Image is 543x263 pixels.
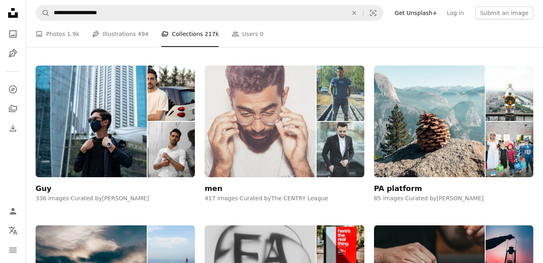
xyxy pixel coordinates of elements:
img: photo-1633677863966-f24aab8eba80 [148,122,195,177]
button: Search Unsplash [36,5,50,21]
a: Illustrations [5,45,21,62]
a: Log in / Sign up [5,203,21,219]
div: PA platform [374,184,422,193]
div: 336 images · Curated by [PERSON_NAME] [36,195,195,203]
img: photo-1471623378067-4bccc10be22d [486,66,533,121]
a: Log in [442,6,469,19]
a: Photos 1.9k [36,21,79,47]
a: Collections [5,101,21,117]
div: men [205,184,222,193]
span: 0 [260,30,264,38]
a: PA platform [374,66,533,193]
a: Illustrations 494 [92,21,148,47]
a: Get Unsplash+ [390,6,442,19]
img: photo-1522159972010-6da9d6850135 [205,66,316,177]
a: Download History [5,120,21,136]
span: 1.9k [67,30,79,38]
button: Menu [5,242,21,258]
form: Find visuals sitewide [36,5,383,21]
img: photo-1523566833036-cd6bd32a68f9 [374,66,485,177]
a: Home — Unsplash [5,5,21,23]
button: Visual search [363,5,383,21]
a: men [205,66,364,193]
button: Clear [345,5,363,21]
button: Language [5,223,21,239]
img: photo-1593035013811-2db9b3c36980 [148,66,195,121]
div: 85 images · Curated by [PERSON_NAME] [374,195,533,203]
span: 494 [138,30,149,38]
a: Guy [36,66,195,193]
div: 417 images · Curated by The CENTRY League [205,195,364,203]
div: Guy [36,184,51,193]
img: photo-1611900316145-38873f7a65dc [317,66,364,121]
img: photo-1509163245925-f4255dea7727 [486,122,533,177]
img: photo-1617113930975-f9c7243ae527 [317,122,364,177]
a: Photos [5,26,21,42]
a: Explore [5,81,21,98]
button: Submit an image [475,6,533,19]
a: Users 0 [232,21,264,47]
img: photo-1605399073987-94f3401cde01 [36,66,147,177]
